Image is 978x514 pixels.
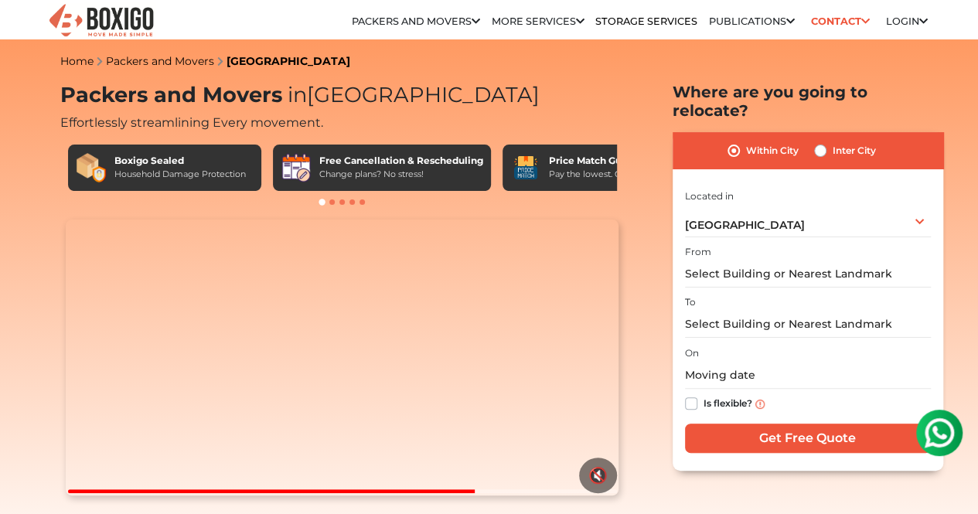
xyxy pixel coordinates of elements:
[685,260,931,288] input: Select Building or Nearest Landmark
[685,189,734,203] label: Located in
[319,154,483,168] div: Free Cancellation & Rescheduling
[685,424,931,453] input: Get Free Quote
[114,154,246,168] div: Boxigo Sealed
[685,362,931,389] input: Moving date
[746,141,799,160] label: Within City
[685,311,931,338] input: Select Building or Nearest Landmark
[15,15,46,46] img: whatsapp-icon.svg
[755,400,765,409] img: info
[281,152,312,183] img: Free Cancellation & Rescheduling
[66,220,618,496] video: Your browser does not support the video tag.
[76,152,107,183] img: Boxigo Sealed
[685,346,699,360] label: On
[60,83,625,108] h1: Packers and Movers
[579,458,617,493] button: 🔇
[227,54,350,68] a: [GEOGRAPHIC_DATA]
[282,82,540,107] span: [GEOGRAPHIC_DATA]
[685,295,696,309] label: To
[492,15,584,27] a: More services
[549,168,666,181] div: Pay the lowest. Guaranteed!
[352,15,480,27] a: Packers and Movers
[685,245,711,259] label: From
[510,152,541,183] img: Price Match Guarantee
[709,15,795,27] a: Publications
[60,54,94,68] a: Home
[114,168,246,181] div: Household Damage Protection
[885,15,927,27] a: Login
[60,115,323,130] span: Effortlessly streamlining Every movement.
[47,2,155,40] img: Boxigo
[319,168,483,181] div: Change plans? No stress!
[833,141,876,160] label: Inter City
[806,9,874,33] a: Contact
[595,15,697,27] a: Storage Services
[673,83,943,120] h2: Where are you going to relocate?
[106,54,214,68] a: Packers and Movers
[549,154,666,168] div: Price Match Guarantee
[288,82,307,107] span: in
[704,394,752,410] label: Is flexible?
[685,218,805,232] span: [GEOGRAPHIC_DATA]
